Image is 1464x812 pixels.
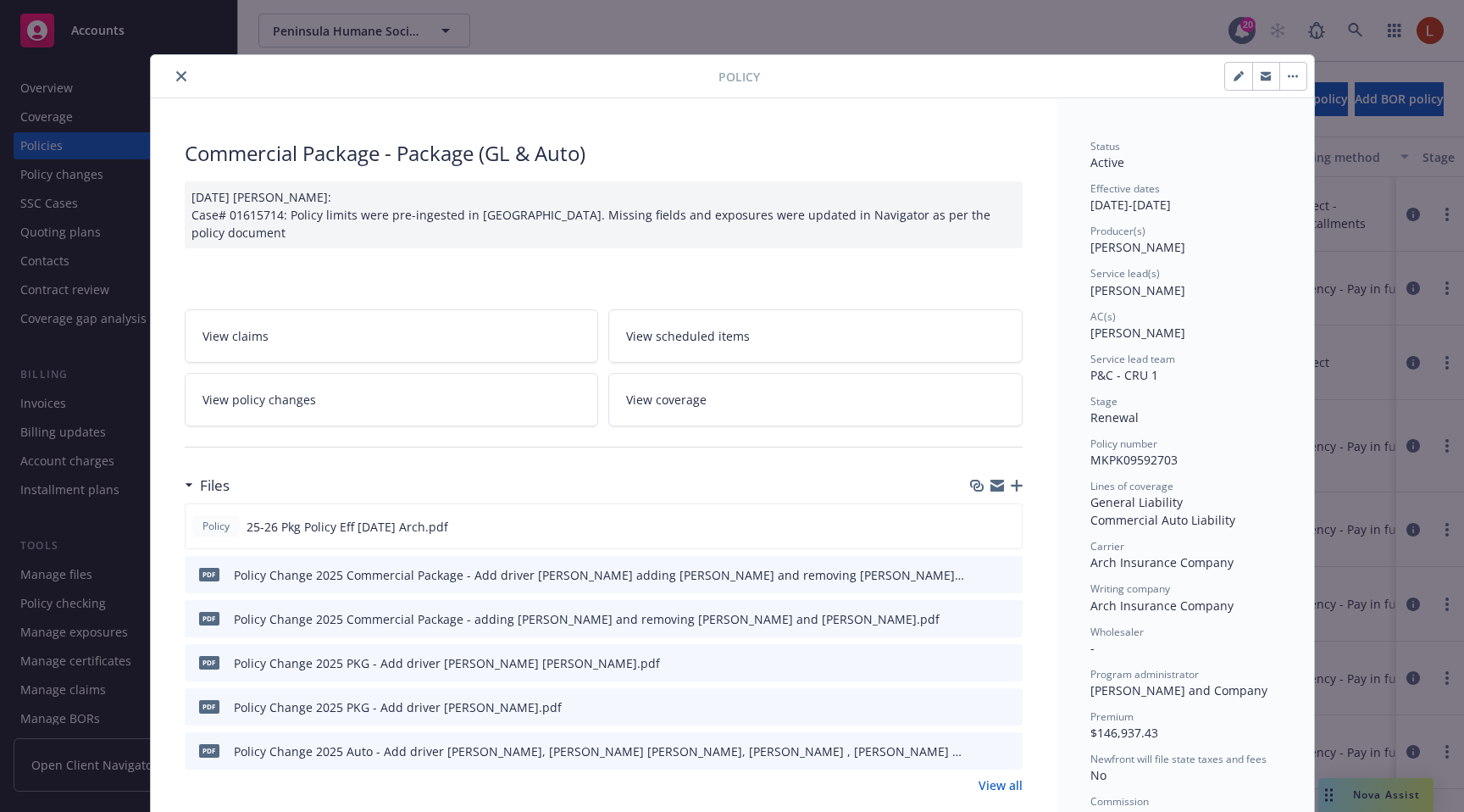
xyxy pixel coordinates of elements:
[199,744,219,757] span: pdf
[1090,625,1144,639] span: Wholesaler
[185,373,599,426] a: View policy changes
[1000,518,1015,536] button: preview file
[1090,539,1124,553] span: Carrier
[1090,409,1139,425] span: Renewal
[1090,667,1199,681] span: Program administrator
[234,610,940,628] div: Policy Change 2025 Commercial Package - adding [PERSON_NAME] and removing [PERSON_NAME] and [PERS...
[1090,479,1173,493] span: Lines of coverage
[608,373,1023,426] a: View coverage
[626,327,750,345] span: View scheduled items
[234,698,562,716] div: Policy Change 2025 PKG - Add driver [PERSON_NAME].pdf
[1090,452,1178,468] span: MKPK09592703
[1090,598,1234,614] span: Arch Insurance Company
[1090,181,1280,214] div: [DATE] - [DATE]
[1090,752,1267,766] span: Newfront will file state taxes and fees
[1090,154,1124,170] span: Active
[973,742,987,760] button: download file
[1090,394,1117,409] span: Stage
[1001,698,1016,716] button: preview file
[1090,725,1158,741] span: $146,937.43
[1001,742,1016,760] button: preview file
[185,181,1023,248] div: [DATE] [PERSON_NAME]: Case# 01615714: Policy limits were pre-ingested in [GEOGRAPHIC_DATA]. Missi...
[1090,794,1149,809] span: Commission
[1090,239,1185,255] span: [PERSON_NAME]
[1090,437,1157,451] span: Policy number
[1090,224,1145,238] span: Producer(s)
[1090,352,1175,366] span: Service lead team
[608,309,1023,363] a: View scheduled items
[1090,493,1280,511] div: General Liability
[1090,367,1158,383] span: P&C - CRU 1
[1090,181,1160,196] span: Effective dates
[1090,581,1170,596] span: Writing company
[1090,682,1267,698] span: [PERSON_NAME] and Company
[1090,640,1095,656] span: -
[1090,309,1116,324] span: AC(s)
[1090,554,1234,570] span: Arch Insurance Company
[1090,511,1280,529] div: Commercial Auto Liability
[1090,139,1120,153] span: Status
[973,518,986,536] button: download file
[1090,709,1134,724] span: Premium
[973,610,987,628] button: download file
[199,700,219,713] span: pdf
[199,612,219,625] span: pdf
[202,391,316,409] span: View policy changes
[199,568,219,581] span: pdf
[718,68,760,86] span: Policy
[973,654,987,672] button: download file
[202,327,269,345] span: View claims
[1001,654,1016,672] button: preview file
[171,66,191,86] button: close
[199,519,233,534] span: Policy
[1001,610,1016,628] button: preview file
[973,566,987,584] button: download file
[1090,767,1106,783] span: No
[1090,266,1160,281] span: Service lead(s)
[979,776,1023,794] a: View all
[185,475,230,497] div: Files
[234,566,967,584] div: Policy Change 2025 Commercial Package - Add driver [PERSON_NAME] adding [PERSON_NAME] and removin...
[234,654,660,672] div: Policy Change 2025 PKG - Add driver [PERSON_NAME] [PERSON_NAME].pdf
[199,656,219,669] span: pdf
[185,309,599,363] a: View claims
[1001,566,1016,584] button: preview file
[234,742,967,760] div: Policy Change 2025 Auto - Add driver [PERSON_NAME], [PERSON_NAME] [PERSON_NAME], [PERSON_NAME] , ...
[1090,325,1185,341] span: [PERSON_NAME]
[185,139,1023,168] div: Commercial Package - Package (GL & Auto)
[973,698,987,716] button: download file
[247,518,448,536] span: 25-26 Pkg Policy Eff [DATE] Arch.pdf
[626,391,707,409] span: View coverage
[1090,282,1185,298] span: [PERSON_NAME]
[200,475,230,497] h3: Files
